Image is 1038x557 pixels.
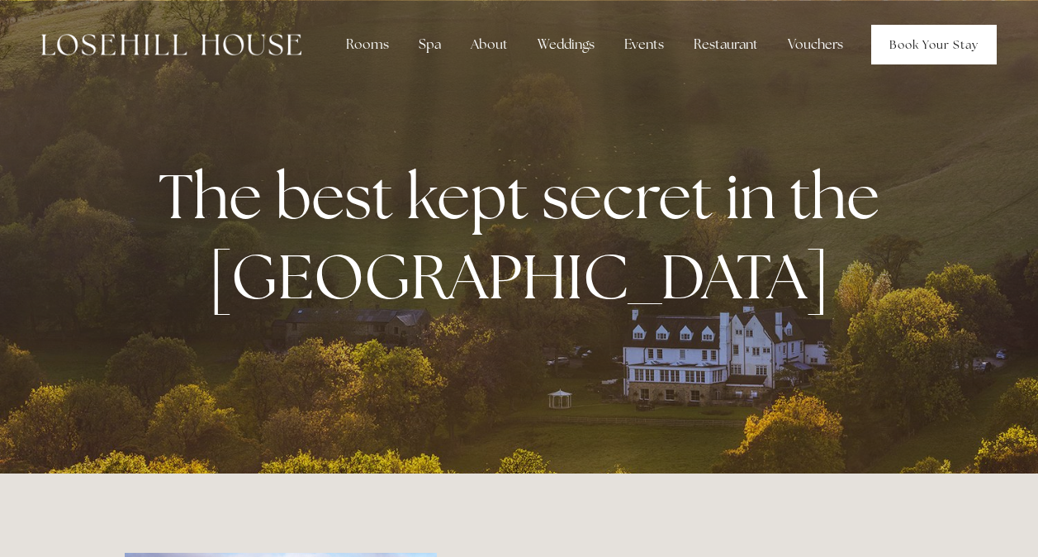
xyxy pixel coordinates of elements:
[457,28,521,61] div: About
[871,25,997,64] a: Book Your Stay
[524,28,608,61] div: Weddings
[611,28,677,61] div: Events
[41,34,301,55] img: Losehill House
[405,28,454,61] div: Spa
[775,28,856,61] a: Vouchers
[333,28,402,61] div: Rooms
[159,155,893,317] strong: The best kept secret in the [GEOGRAPHIC_DATA]
[680,28,771,61] div: Restaurant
